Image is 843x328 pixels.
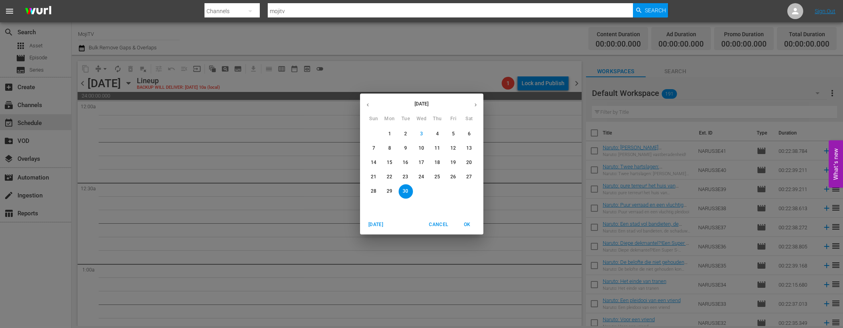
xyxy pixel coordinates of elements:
[399,184,413,199] button: 30
[468,131,471,137] p: 6
[404,131,407,137] p: 2
[466,159,472,166] p: 20
[430,115,445,123] span: Thu
[446,141,461,156] button: 12
[426,218,451,231] button: Cancel
[645,3,666,18] span: Search
[383,184,397,199] button: 29
[383,156,397,170] button: 15
[399,156,413,170] button: 16
[383,170,397,184] button: 22
[399,115,413,123] span: Tue
[388,145,391,152] p: 8
[446,156,461,170] button: 19
[415,141,429,156] button: 10
[363,218,389,231] button: [DATE]
[376,100,468,107] p: [DATE]
[387,174,392,180] p: 22
[415,156,429,170] button: 17
[367,170,381,184] button: 21
[434,159,440,166] p: 18
[450,174,456,180] p: 26
[383,115,397,123] span: Mon
[404,145,407,152] p: 9
[19,2,57,21] img: ans4CAIJ8jUAAAAAAAAAAAAAAAAAAAAAAAAgQb4GAAAAAAAAAAAAAAAAAAAAAAAAJMjXAAAAAAAAAAAAAAAAAAAAAAAAgAT5G...
[462,170,477,184] button: 27
[458,221,477,229] span: OK
[466,145,472,152] p: 13
[450,159,456,166] p: 19
[434,145,440,152] p: 11
[5,6,14,16] span: menu
[419,145,424,152] p: 10
[383,141,397,156] button: 8
[371,174,376,180] p: 21
[430,127,445,141] button: 4
[452,131,455,137] p: 5
[415,170,429,184] button: 24
[462,115,477,123] span: Sat
[403,188,408,195] p: 30
[455,218,480,231] button: OK
[430,141,445,156] button: 11
[372,145,375,152] p: 7
[399,170,413,184] button: 23
[815,8,835,14] a: Sign Out
[367,156,381,170] button: 14
[429,221,448,229] span: Cancel
[388,131,391,137] p: 1
[367,184,381,199] button: 28
[446,170,461,184] button: 26
[434,174,440,180] p: 25
[367,141,381,156] button: 7
[399,141,413,156] button: 9
[403,174,408,180] p: 23
[446,127,461,141] button: 5
[829,141,843,188] button: Open Feedback Widget
[436,131,439,137] p: 4
[462,141,477,156] button: 13
[420,131,423,137] p: 3
[387,159,392,166] p: 15
[419,174,424,180] p: 24
[462,156,477,170] button: 20
[371,159,376,166] p: 14
[419,159,424,166] p: 17
[371,188,376,195] p: 28
[403,159,408,166] p: 16
[367,115,381,123] span: Sun
[446,115,461,123] span: Fri
[366,221,385,229] span: [DATE]
[387,188,392,195] p: 29
[462,127,477,141] button: 6
[430,170,445,184] button: 25
[415,127,429,141] button: 3
[415,115,429,123] span: Wed
[430,156,445,170] button: 18
[466,174,472,180] p: 27
[399,127,413,141] button: 2
[450,145,456,152] p: 12
[383,127,397,141] button: 1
